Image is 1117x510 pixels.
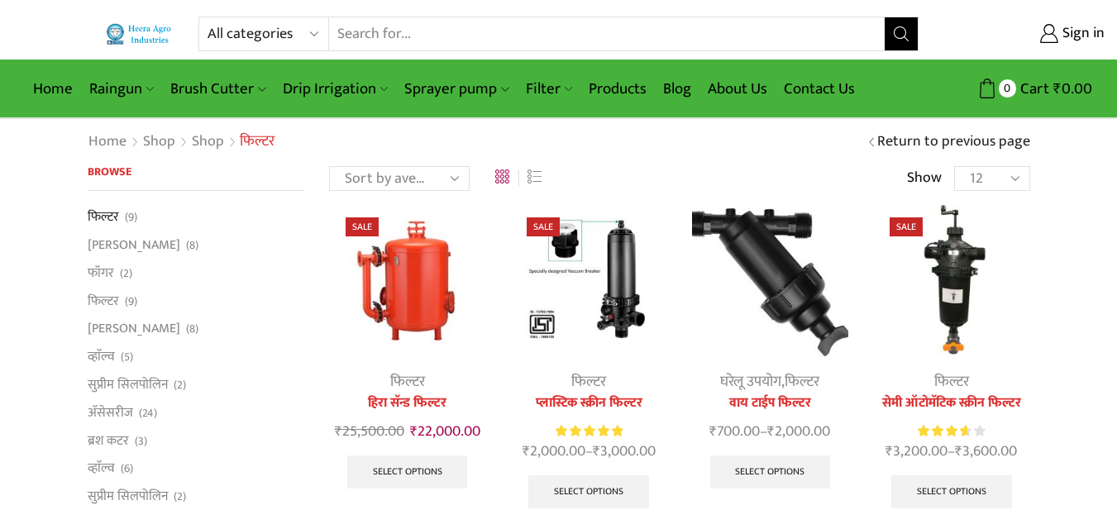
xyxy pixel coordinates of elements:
a: About Us [699,69,776,108]
div: , [692,371,848,393]
a: प्लास्टिक स्क्रीन फिल्टर [510,393,666,413]
a: फिल्टर [390,369,425,394]
a: [PERSON_NAME] [88,315,180,343]
a: Select options for “हिरा सॅन्ड फिल्टर” [347,455,468,489]
a: Shop [142,131,176,153]
span: Sale [346,217,379,236]
a: ब्रश कटर [88,427,129,455]
a: अ‍ॅसेसरीज [88,398,133,427]
span: Browse [88,162,131,181]
span: ₹ [593,439,600,464]
a: घरेलू उपयोग [720,369,781,394]
bdi: 3,200.00 [885,439,948,464]
span: Show [907,168,942,189]
a: व्हाॅल्व [88,455,115,483]
a: Raingun [81,69,162,108]
a: Blog [655,69,699,108]
span: ₹ [885,439,893,464]
span: Sign in [1058,23,1105,45]
span: Sale [527,217,560,236]
span: ₹ [335,419,342,444]
a: Sign in [943,19,1105,49]
a: सेमी ऑटोमॅटिक स्क्रीन फिल्टर [873,393,1029,413]
span: Cart [1016,78,1049,100]
bdi: 2,000.00 [523,439,585,464]
span: (2) [174,489,186,505]
a: Home [88,131,127,153]
span: ₹ [1053,76,1062,102]
a: Products [580,69,655,108]
span: (2) [174,377,186,393]
img: Semi Automatic Screen Filter [873,201,1029,357]
span: (24) [139,405,157,422]
span: (8) [186,321,198,337]
span: ₹ [709,419,717,444]
a: फॉगर [88,259,114,287]
bdi: 3,000.00 [593,439,656,464]
a: 0 Cart ₹0.00 [935,74,1092,104]
a: Sprayer pump [396,69,517,108]
span: (3) [135,433,147,450]
span: – [873,441,1029,463]
a: फिल्टर [88,207,119,231]
a: Select options for “वाय टाईप फिल्टर” [710,455,831,489]
button: Search button [885,17,918,50]
span: (9) [125,209,137,226]
a: हिरा सॅन्ड फिल्टर [329,393,485,413]
a: फिल्टर [88,287,119,315]
h1: फिल्टर [240,133,274,151]
select: Shop order [329,166,470,191]
a: Select options for “सेमी ऑटोमॅटिक स्क्रीन फिल्टर” [891,475,1012,508]
a: व्हाॅल्व [88,343,115,371]
span: ₹ [410,419,418,444]
a: Drip Irrigation [274,69,396,108]
input: Search for... [329,17,884,50]
span: ₹ [523,439,530,464]
span: Rated out of 5 [556,422,623,440]
a: सुप्रीम सिलपोलिन [88,370,168,398]
bdi: 700.00 [709,419,760,444]
span: Rated out of 5 [918,422,967,440]
a: फिल्टर [785,369,819,394]
img: प्लास्टिक स्क्रीन फिल्टर [510,201,666,357]
a: फिल्टर [934,369,969,394]
span: (9) [125,293,137,310]
a: Select options for “प्लास्टिक स्क्रीन फिल्टर” [528,475,649,508]
bdi: 0.00 [1053,76,1092,102]
img: Heera Sand Filter [329,201,485,357]
span: (6) [121,460,133,477]
a: Contact Us [776,69,863,108]
span: – [692,421,848,443]
span: ₹ [767,419,775,444]
span: (8) [186,237,198,254]
span: (2) [120,265,132,282]
a: [PERSON_NAME] [88,231,180,260]
a: फिल्टर [571,369,606,394]
span: ₹ [955,439,962,464]
a: वाय टाईप फिल्टर [692,393,848,413]
a: Shop [191,131,225,153]
bdi: 3,600.00 [955,439,1017,464]
a: Home [25,69,81,108]
bdi: 2,000.00 [767,419,830,444]
img: Y-Type-Filter [692,201,848,357]
bdi: 22,000.00 [410,419,480,444]
span: 0 [999,79,1016,97]
nav: Breadcrumb [88,131,274,153]
a: Filter [518,69,580,108]
a: Return to previous page [877,131,1030,153]
span: (5) [121,349,133,365]
span: – [510,441,666,463]
bdi: 25,500.00 [335,419,404,444]
div: Rated 3.67 out of 5 [918,422,985,440]
span: Sale [890,217,923,236]
div: Rated 5.00 out of 5 [556,422,623,440]
a: Brush Cutter [162,69,274,108]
